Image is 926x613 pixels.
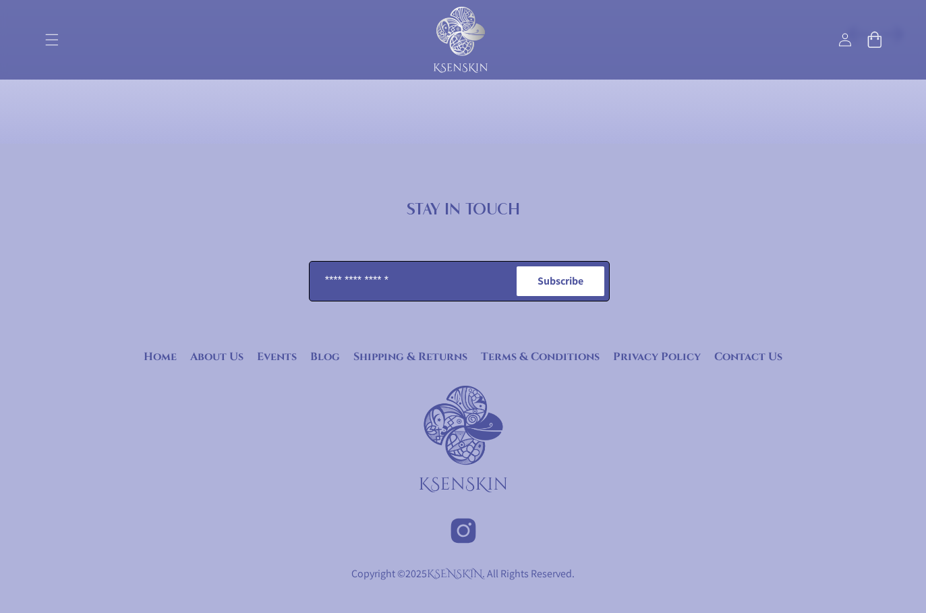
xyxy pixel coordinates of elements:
p: Copyright ©2025 . All Rights Reserved. [35,564,892,584]
span: Ksenskin [427,566,482,581]
summary: Menu [37,25,67,55]
input: Enter your email [309,261,610,301]
a: Events [257,349,297,366]
a: Terms & Conditions [481,349,600,366]
img: Ksenskin Logo [419,386,507,493]
h2: stay in touch [35,202,892,218]
button: Subscribe [517,266,604,296]
a: Shipping & Returns [353,349,467,366]
img: KSENSKIN White Logo [434,7,488,73]
a: Blog [310,349,340,366]
a: Privacy Policy [613,349,701,366]
a: About Us [190,349,243,366]
a: Home [144,349,177,366]
a: Contact Us [714,349,782,366]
